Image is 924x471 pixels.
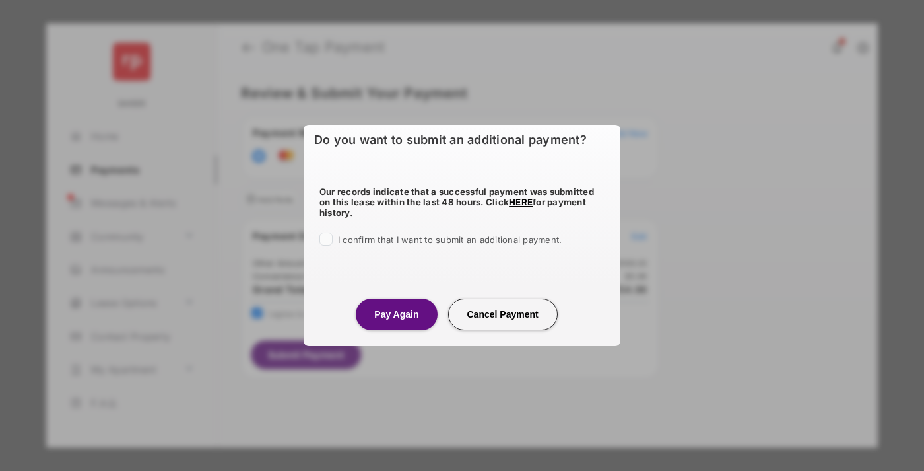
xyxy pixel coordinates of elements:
a: HERE [509,197,533,207]
button: Pay Again [356,299,437,330]
h6: Do you want to submit an additional payment? [304,125,620,155]
span: I confirm that I want to submit an additional payment. [338,235,562,245]
button: Cancel Payment [448,299,558,330]
h5: Our records indicate that a successful payment was submitted on this lease within the last 48 hou... [319,186,605,218]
